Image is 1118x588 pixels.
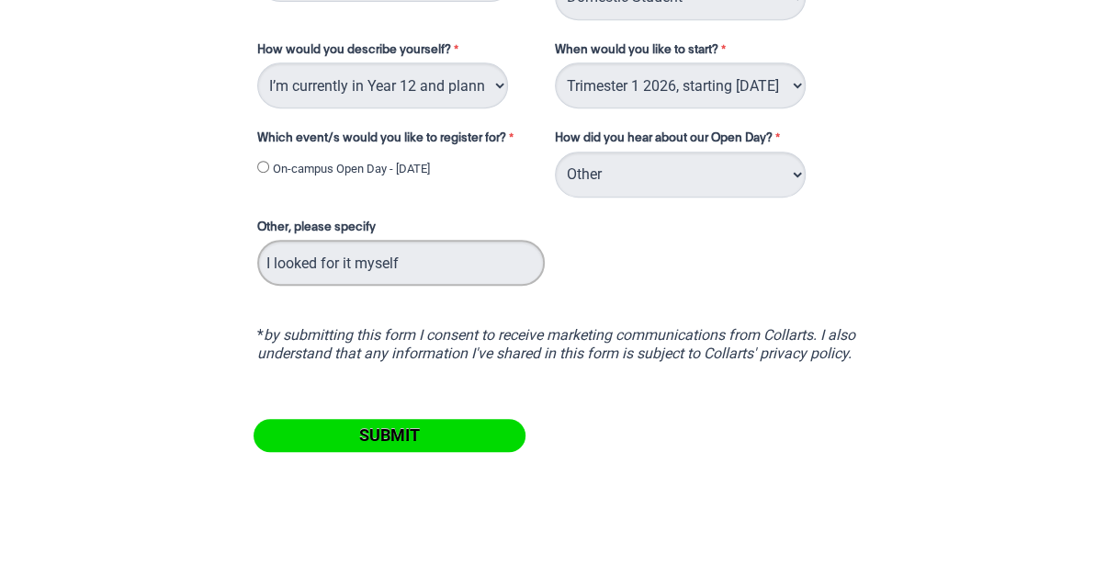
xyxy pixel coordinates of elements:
select: How did you hear about our Open Day? [555,152,806,198]
i: by submitting this form I consent to receive marketing communications from Collarts. I also under... [257,326,855,362]
label: How did you hear about our Open Day? [555,130,785,152]
label: How would you describe yourself? [257,41,536,63]
label: On-campus Open Day - [DATE] [273,160,430,178]
select: When would you like to start? [555,62,806,108]
label: When would you like to start? [555,41,847,63]
label: Which event/s would you like to register for? [257,130,536,152]
select: How would you describe yourself? [257,62,508,108]
input: Other, please specify [257,240,545,286]
input: Submit [254,419,525,452]
label: Other, please specify [257,219,446,241]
